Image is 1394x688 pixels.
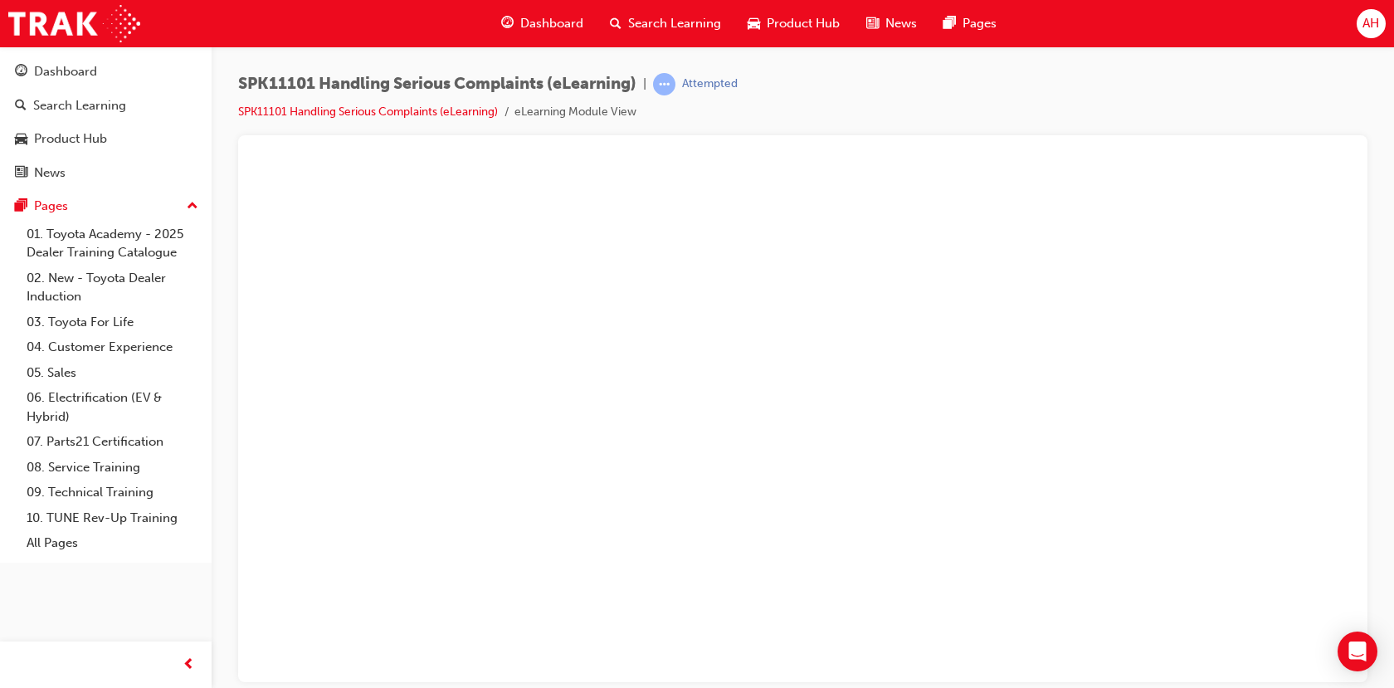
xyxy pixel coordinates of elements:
div: Product Hub [34,129,107,149]
a: All Pages [20,530,205,556]
span: up-icon [187,196,198,217]
span: search-icon [610,13,621,34]
a: 05. Sales [20,360,205,386]
span: car-icon [15,132,27,147]
img: Trak [8,5,140,42]
span: | [643,75,646,94]
span: AH [1362,14,1379,33]
a: Dashboard [7,56,205,87]
span: Search Learning [628,14,721,33]
span: guage-icon [501,13,514,34]
span: news-icon [866,13,879,34]
a: 06. Electrification (EV & Hybrid) [20,385,205,429]
span: guage-icon [15,65,27,80]
button: Pages [7,191,205,222]
a: Product Hub [7,124,205,154]
button: DashboardSearch LearningProduct HubNews [7,53,205,191]
div: Attempted [682,76,738,92]
span: prev-icon [183,655,195,676]
div: Open Intercom Messenger [1338,632,1377,671]
span: SPK11101 Handling Serious Complaints (eLearning) [238,75,636,94]
a: 09. Technical Training [20,480,205,505]
span: Pages [963,14,997,33]
a: guage-iconDashboard [488,7,597,41]
a: Search Learning [7,90,205,121]
span: search-icon [15,99,27,114]
a: news-iconNews [853,7,930,41]
span: pages-icon [15,199,27,214]
a: 10. TUNE Rev-Up Training [20,505,205,531]
span: news-icon [15,166,27,181]
span: car-icon [748,13,760,34]
div: Pages [34,197,68,216]
span: learningRecordVerb_ATTEMPT-icon [653,73,675,95]
a: car-iconProduct Hub [734,7,853,41]
a: pages-iconPages [930,7,1010,41]
button: AH [1357,9,1386,38]
li: eLearning Module View [514,103,636,122]
div: Dashboard [34,62,97,81]
a: 04. Customer Experience [20,334,205,360]
span: Product Hub [767,14,840,33]
span: pages-icon [943,13,956,34]
a: 01. Toyota Academy - 2025 Dealer Training Catalogue [20,222,205,266]
a: News [7,158,205,188]
a: 07. Parts21 Certification [20,429,205,455]
span: News [885,14,917,33]
div: News [34,163,66,183]
a: SPK11101 Handling Serious Complaints (eLearning) [238,105,498,119]
a: 02. New - Toyota Dealer Induction [20,266,205,310]
a: 08. Service Training [20,455,205,481]
span: Dashboard [520,14,583,33]
div: Search Learning [33,96,126,115]
a: 03. Toyota For Life [20,310,205,335]
a: search-iconSearch Learning [597,7,734,41]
